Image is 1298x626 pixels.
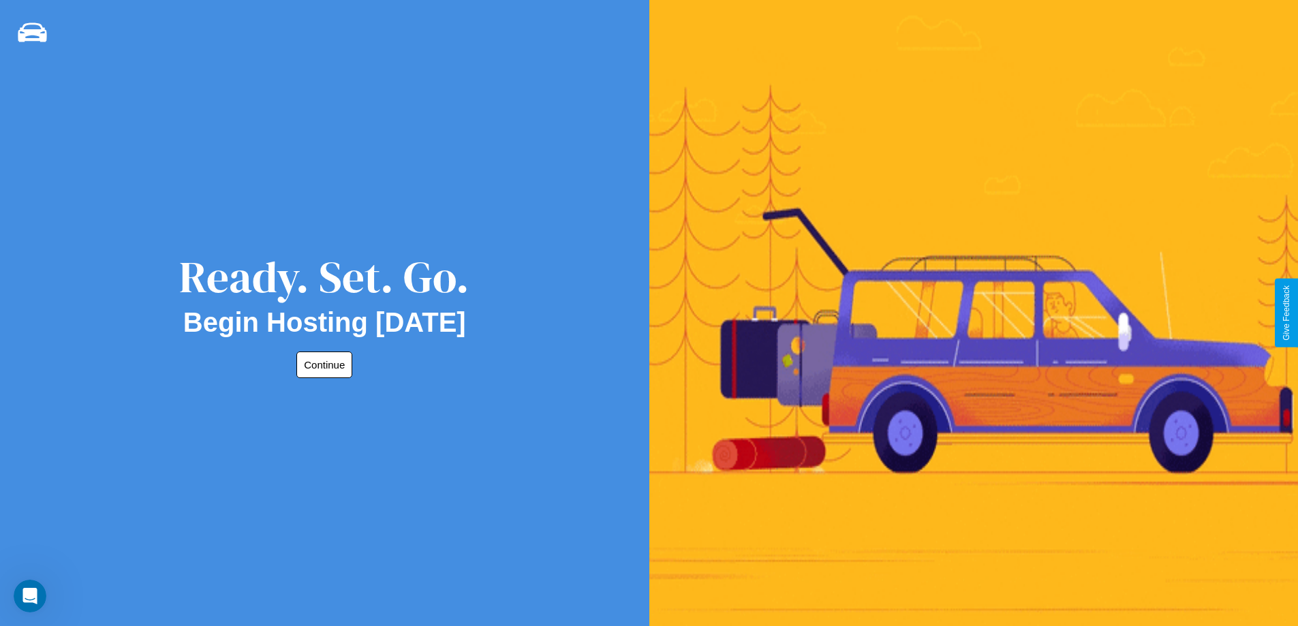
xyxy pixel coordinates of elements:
button: Continue [296,351,352,378]
h2: Begin Hosting [DATE] [183,307,466,338]
div: Give Feedback [1282,285,1291,341]
div: Ready. Set. Go. [179,247,469,307]
iframe: Intercom live chat [14,580,46,612]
